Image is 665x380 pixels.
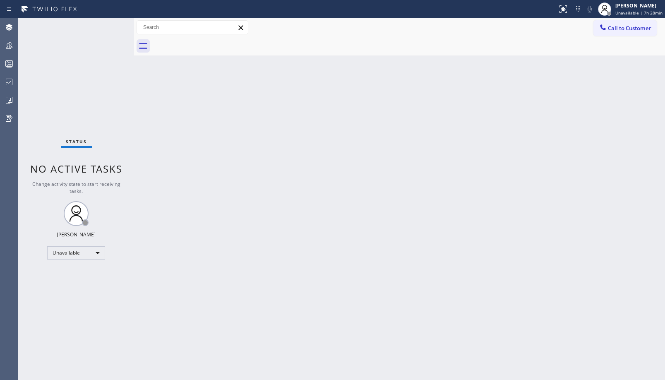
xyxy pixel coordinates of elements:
div: [PERSON_NAME] [615,2,663,9]
input: Search [137,21,248,34]
span: Status [66,139,87,144]
button: Mute [584,3,595,15]
span: Change activity state to start receiving tasks. [32,180,120,195]
span: Call to Customer [608,24,651,32]
div: [PERSON_NAME] [57,231,96,238]
div: Unavailable [47,246,105,260]
button: Call to Customer [593,20,657,36]
span: No active tasks [30,162,122,176]
span: Unavailable | 7h 28min [615,10,663,16]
